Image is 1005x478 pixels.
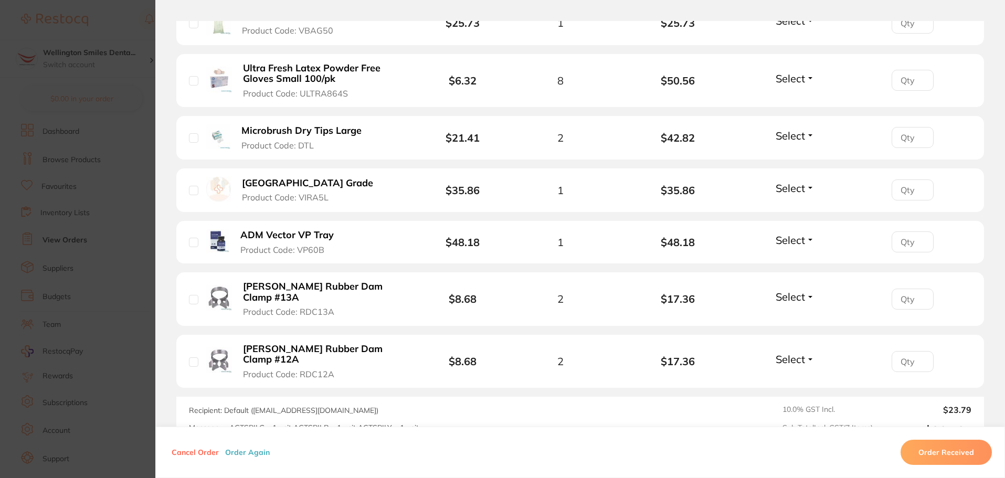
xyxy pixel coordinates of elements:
[619,184,737,196] b: $35.86
[240,245,324,254] span: Product Code: VP60B
[449,355,477,368] b: $8.68
[892,127,934,148] input: Qty
[241,141,314,150] span: Product Code: DTL
[557,293,564,305] span: 2
[557,75,564,87] span: 8
[773,353,818,366] button: Select
[782,423,873,439] span: Sub Total Incl. GST ( 7 Items)
[222,448,273,457] button: Order Again
[773,233,818,247] button: Select
[206,177,231,201] img: Viraclean Hospital Grade
[892,351,934,372] input: Qty
[776,72,805,85] span: Select
[881,405,971,415] output: $23.79
[892,231,934,252] input: Qty
[449,292,477,305] b: $8.68
[776,14,805,27] span: Select
[619,75,737,87] b: $50.56
[773,72,818,85] button: Select
[557,236,564,248] span: 1
[239,177,385,203] button: [GEOGRAPHIC_DATA] Grade Product Code: VIRA5L
[446,16,480,29] b: $25.73
[240,343,408,380] button: [PERSON_NAME] Rubber Dam Clamp #12A Product Code: RDC12A
[776,290,805,303] span: Select
[189,423,221,432] label: Message:
[619,293,737,305] b: $17.36
[776,182,805,195] span: Select
[773,290,818,303] button: Select
[892,13,934,34] input: Qty
[242,193,329,202] span: Product Code: VIRA5L
[449,74,477,87] b: $6.32
[206,347,232,373] img: Hanson Rubber Dam Clamp #12A
[168,448,222,457] button: Cancel Order
[557,184,564,196] span: 1
[238,125,374,151] button: Microbrush Dry Tips Large Product Code: DTL
[557,355,564,367] span: 2
[240,62,408,99] button: Ultra Fresh Latex Powder Free Gloves Small 100/pk Product Code: ULTRA864S
[242,178,373,189] b: [GEOGRAPHIC_DATA] Grade
[243,307,334,316] span: Product Code: RDC13A
[881,423,971,439] output: $261.65
[892,289,934,310] input: Qty
[239,10,388,36] button: Vomit / Emesis Sickness Bags Product Code: VBAG50
[901,440,992,465] button: Order Received
[557,132,564,144] span: 2
[206,9,231,34] img: Vomit / Emesis Sickness Bags
[206,67,232,92] img: Ultra Fresh Latex Powder Free Gloves Small 100/pk
[206,229,229,252] img: ADM Vector VP Tray
[242,26,333,35] span: Product Code: VBAG50
[229,423,419,432] p: ACTSPILG x 1 unit ACTSPILR x 1 unit ACTSPILY x 1 unit
[240,230,334,241] b: ADM Vector VP Tray
[776,353,805,366] span: Select
[773,129,818,142] button: Select
[243,281,405,303] b: [PERSON_NAME] Rubber Dam Clamp #13A
[243,344,405,365] b: [PERSON_NAME] Rubber Dam Clamp #12A
[206,124,230,148] img: Microbrush Dry Tips Large
[243,89,348,98] span: Product Code: ULTRA864S
[892,179,934,200] input: Qty
[446,131,480,144] b: $21.41
[237,229,347,255] button: ADM Vector VP Tray Product Code: VP60B
[773,182,818,195] button: Select
[619,236,737,248] b: $48.18
[619,132,737,144] b: $42.82
[243,369,334,379] span: Product Code: RDC12A
[892,70,934,91] input: Qty
[782,405,873,415] span: 10.0 % GST Incl.
[446,236,480,249] b: $48.18
[619,17,737,29] b: $25.73
[241,125,362,136] b: Microbrush Dry Tips Large
[446,184,480,197] b: $35.86
[773,14,818,27] button: Select
[557,17,564,29] span: 1
[243,63,405,84] b: Ultra Fresh Latex Powder Free Gloves Small 100/pk
[619,355,737,367] b: $17.36
[776,233,805,247] span: Select
[240,281,408,317] button: [PERSON_NAME] Rubber Dam Clamp #13A Product Code: RDC13A
[206,285,232,311] img: Hanson Rubber Dam Clamp #13A
[776,129,805,142] span: Select
[189,406,378,415] span: Recipient: Default ( [EMAIL_ADDRESS][DOMAIN_NAME] )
